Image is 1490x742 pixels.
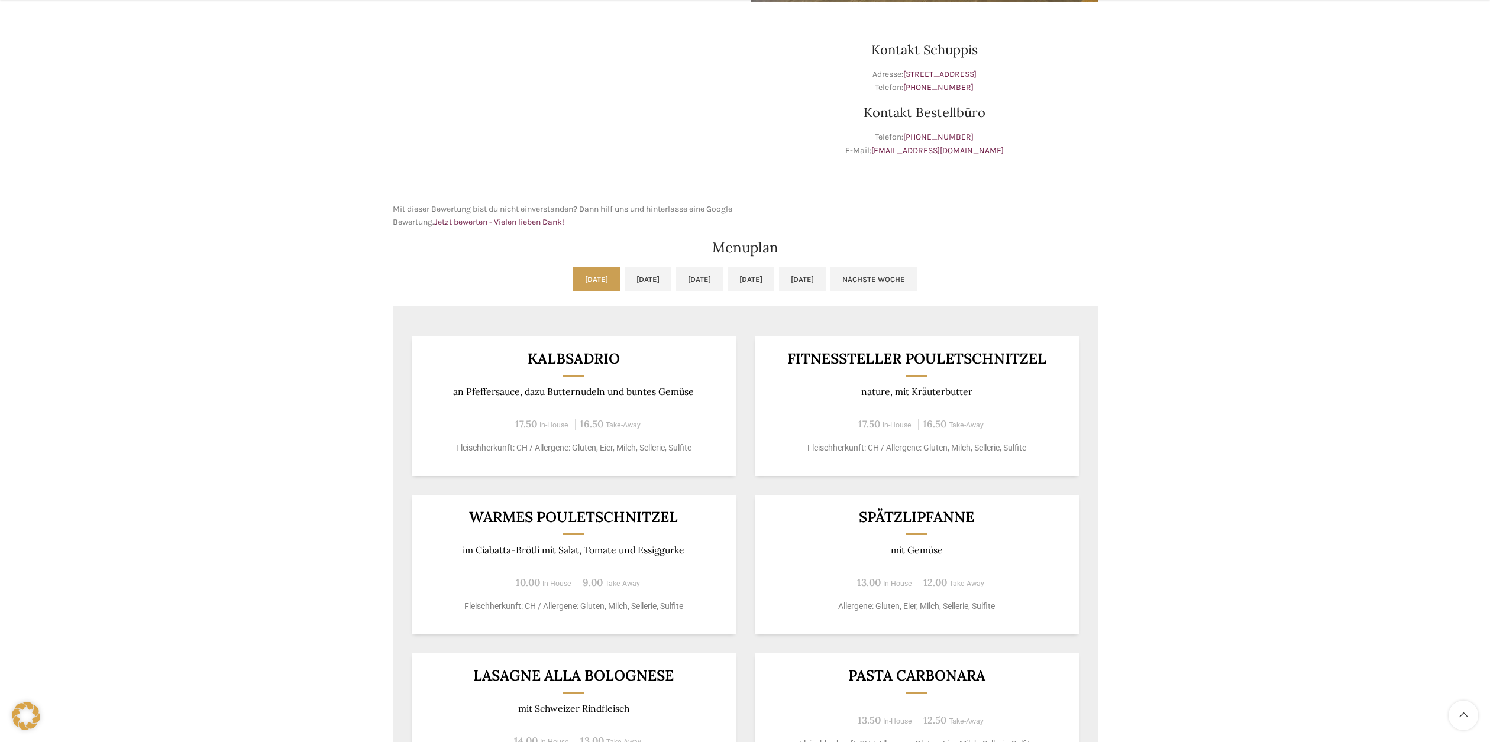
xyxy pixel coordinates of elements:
[580,417,603,430] span: 16.50
[515,417,537,430] span: 17.50
[883,717,912,725] span: In-House
[949,421,984,429] span: Take-Away
[751,106,1098,119] h3: Kontakt Bestellbüro
[871,145,1004,155] a: [EMAIL_ADDRESS][DOMAIN_NAME]
[949,579,984,588] span: Take-Away
[751,43,1098,56] h3: Kontakt Schuppis
[625,267,671,291] a: [DATE]
[728,267,774,291] a: [DATE]
[769,442,1064,454] p: Fleischherkunft: CH / Allergene: Gluten, Milch, Sellerie, Sulfite
[883,421,912,429] span: In-House
[949,717,984,725] span: Take-Away
[516,576,540,589] span: 10.00
[923,417,946,430] span: 16.50
[769,351,1064,366] h3: Fitnessteller Pouletschnitzel
[426,510,721,524] h3: Warmes Pouletschnitzel
[883,579,912,588] span: In-House
[426,545,721,556] p: im Ciabatta-Brötli mit Salat, Tomate und Essiggurke
[779,267,826,291] a: [DATE]
[858,417,880,430] span: 17.50
[903,82,974,92] a: [PHONE_NUMBER]
[923,576,947,589] span: 12.00
[393,241,1098,255] h2: Menuplan
[769,600,1064,613] p: Allergene: Gluten, Eier, Milch, Sellerie, Sulfite
[676,267,723,291] a: [DATE]
[605,579,640,588] span: Take-Away
[542,579,571,588] span: In-House
[769,510,1064,524] h3: Spätzlipfanne
[606,421,641,429] span: Take-Away
[426,442,721,454] p: Fleischherkunft: CH / Allergene: Gluten, Eier, Milch, Sellerie, Sulfite
[769,545,1064,556] p: mit Gemüse
[573,267,620,291] a: [DATE]
[393,14,739,191] iframe: schwyter schuppis
[857,576,881,589] span: 13.00
[751,131,1098,157] p: Telefon: E-Mail:
[1449,701,1478,730] a: Scroll to top button
[583,576,603,589] span: 9.00
[539,421,568,429] span: In-House
[923,714,946,727] span: 12.50
[434,217,564,227] a: Jetzt bewerten - Vielen lieben Dank!
[426,351,721,366] h3: Kalbsadrio
[426,703,721,714] p: mit Schweizer Rindfleisch
[858,714,881,727] span: 13.50
[751,68,1098,95] p: Adresse: Telefon:
[426,668,721,683] h3: Lasagne alla Bolognese
[830,267,917,291] a: Nächste Woche
[903,69,977,79] a: [STREET_ADDRESS]
[426,600,721,613] p: Fleischherkunft: CH / Allergene: Gluten, Milch, Sellerie, Sulfite
[903,132,974,142] a: [PHONE_NUMBER]
[426,386,721,397] p: an Pfeffersauce, dazu Butternudeln und buntes Gemüse
[769,386,1064,397] p: nature, mit Kräuterbutter
[769,668,1064,683] h3: Pasta Carbonara
[393,203,739,229] p: Mit dieser Bewertung bist du nicht einverstanden? Dann hilf uns und hinterlasse eine Google Bewer...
